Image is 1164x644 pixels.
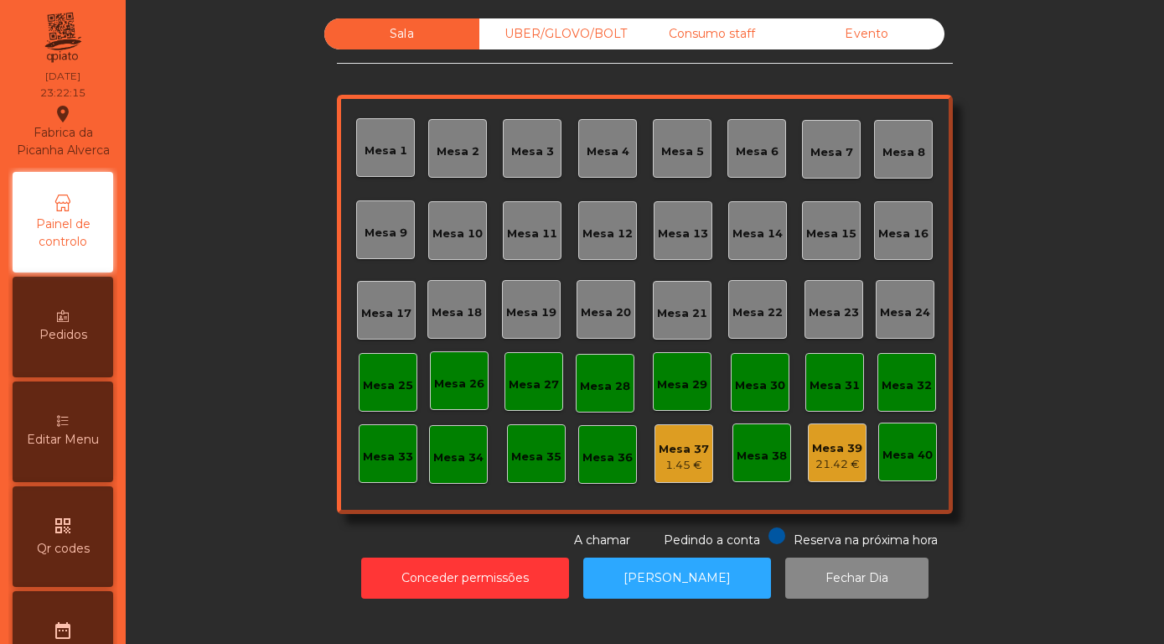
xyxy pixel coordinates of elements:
[812,440,862,457] div: Mesa 39
[45,69,80,84] div: [DATE]
[657,377,707,393] div: Mesa 29
[37,540,90,558] span: Qr codes
[664,532,760,548] span: Pedindo a conta
[363,377,413,394] div: Mesa 25
[509,377,559,393] div: Mesa 27
[810,144,853,161] div: Mesa 7
[658,226,708,242] div: Mesa 13
[737,448,787,465] div: Mesa 38
[479,18,634,49] div: UBER/GLOVO/BOLT
[40,86,85,101] div: 23:22:15
[794,532,938,548] span: Reserva na próxima hora
[363,449,413,465] div: Mesa 33
[735,377,785,394] div: Mesa 30
[580,378,630,395] div: Mesa 28
[659,441,709,458] div: Mesa 37
[432,226,483,242] div: Mesa 10
[53,516,73,536] i: qr_code
[42,8,83,67] img: qpiato
[27,431,99,449] span: Editar Menu
[506,304,556,321] div: Mesa 19
[437,143,479,160] div: Mesa 2
[582,226,633,242] div: Mesa 12
[39,326,87,344] span: Pedidos
[581,304,631,321] div: Mesa 20
[361,305,411,322] div: Mesa 17
[434,376,484,392] div: Mesa 26
[365,143,407,159] div: Mesa 1
[657,305,707,322] div: Mesa 21
[583,558,771,599] button: [PERSON_NAME]
[433,449,484,466] div: Mesa 34
[785,558,929,599] button: Fechar Dia
[53,621,73,641] i: date_range
[507,226,557,242] div: Mesa 11
[361,558,569,599] button: Conceder permissões
[13,104,112,159] div: Fabrica da Picanha Alverca
[432,304,482,321] div: Mesa 18
[732,226,783,242] div: Mesa 14
[812,456,862,473] div: 21.42 €
[806,226,856,242] div: Mesa 15
[789,18,944,49] div: Evento
[634,18,789,49] div: Consumo staff
[882,377,932,394] div: Mesa 32
[810,377,860,394] div: Mesa 31
[661,143,704,160] div: Mesa 5
[659,457,709,474] div: 1.45 €
[324,18,479,49] div: Sala
[587,143,629,160] div: Mesa 4
[53,104,73,124] i: location_on
[511,143,554,160] div: Mesa 3
[809,304,859,321] div: Mesa 23
[878,226,929,242] div: Mesa 16
[882,144,925,161] div: Mesa 8
[732,304,783,321] div: Mesa 22
[511,449,561,465] div: Mesa 35
[365,225,407,241] div: Mesa 9
[574,532,630,548] span: A chamar
[17,216,109,251] span: Painel de controlo
[880,304,930,321] div: Mesa 24
[582,449,633,466] div: Mesa 36
[882,447,933,464] div: Mesa 40
[736,143,779,160] div: Mesa 6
